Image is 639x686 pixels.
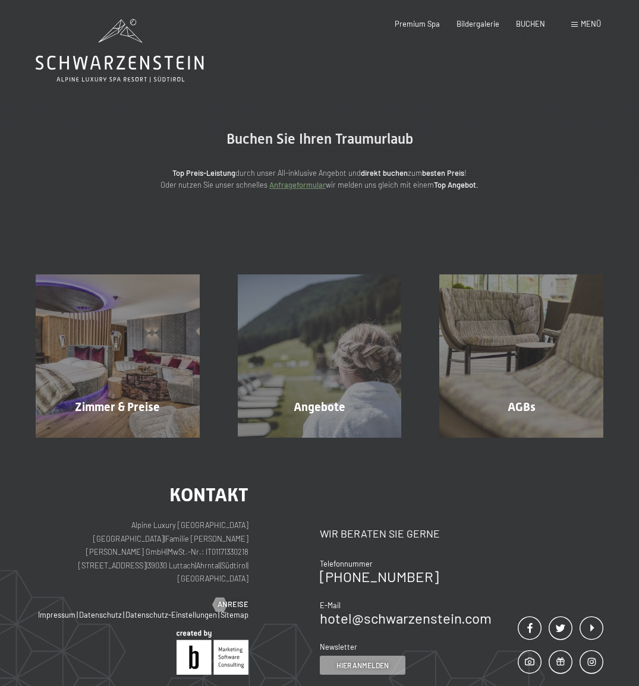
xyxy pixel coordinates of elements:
a: Datenschutz [79,610,122,619]
a: Buchung Zimmer & Preise [17,274,219,438]
a: Anreise [213,599,248,610]
a: Anfrageformular [269,180,326,189]
span: Zimmer & Preise [75,400,160,414]
span: | [166,547,168,557]
strong: besten Preis [422,168,464,178]
span: Menü [581,19,601,29]
img: Brandnamic GmbH | Leading Hospitality Solutions [177,630,248,675]
span: Anreise [218,599,248,610]
span: Telefonnummer [320,559,373,568]
span: Wir beraten Sie gerne [320,527,440,540]
strong: Top Angebot. [434,180,479,189]
span: | [77,610,78,619]
p: Alpine Luxury [GEOGRAPHIC_DATA] [GEOGRAPHIC_DATA] Familie [PERSON_NAME] [PERSON_NAME] GmbH MwSt.-... [36,519,248,585]
span: Angebote [294,400,345,414]
span: | [195,561,196,570]
span: E-Mail [320,600,341,610]
a: Bildergalerie [457,19,499,29]
span: | [247,561,248,570]
span: Buchen Sie Ihren Traumurlaub [226,131,413,147]
strong: Top Preis-Leistung [172,168,235,178]
a: Premium Spa [395,19,440,29]
span: AGBs [508,400,536,414]
a: BUCHEN [516,19,545,29]
span: | [123,610,124,619]
a: Sitemap [221,610,248,619]
span: | [164,534,165,543]
span: Hier anmelden [336,660,389,671]
p: durch unser All-inklusive Angebot und zum ! Oder nutzen Sie unser schnelles wir melden uns gleich... [82,167,558,191]
a: Impressum [38,610,75,619]
span: Newsletter [320,642,357,652]
span: | [146,561,147,570]
a: hotel@schwarzenstein.com [320,609,492,627]
a: Buchung AGBs [420,274,622,438]
a: [PHONE_NUMBER] [320,568,439,585]
span: | [218,610,219,619]
span: Kontakt [169,483,248,506]
a: Datenschutz-Einstellungen [125,610,217,619]
span: | [220,561,221,570]
a: Buchung Angebote [219,274,421,438]
strong: direkt buchen [361,168,408,178]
